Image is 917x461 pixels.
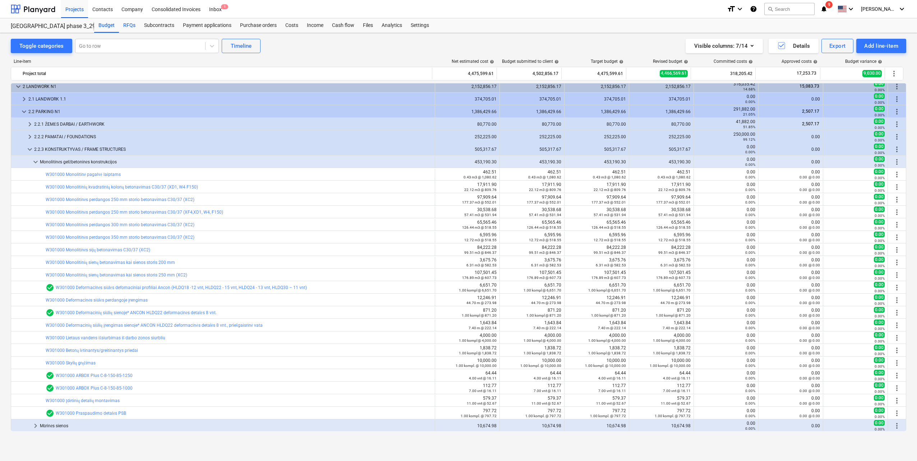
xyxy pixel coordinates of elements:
[632,182,691,192] div: 17,911.90
[658,251,691,255] small: 99.51 m3 @ 846.37
[745,251,755,255] small: 0.00%
[31,422,40,430] span: keyboard_arrow_right
[743,125,755,129] small: 51.85%
[46,323,263,328] a: W301000 Deformacinių siūlių įrengimas sienoje* ANCON HLDQ22 deformacinės detalės 8 vnt., priešgai...
[874,118,885,124] span: 0.00
[632,195,691,205] div: 97,909.64
[594,213,626,217] small: 57.41 m3 @ 531.94
[745,100,755,104] small: 0.00%
[761,195,820,205] div: 0.00
[438,84,497,89] div: 2,152,856.17
[874,81,885,87] span: 0.00
[745,150,755,154] small: 0.00%
[567,84,626,89] div: 2,152,856.17
[438,220,497,230] div: 65,565.46
[893,371,901,380] span: More actions
[761,159,820,164] div: 0.00
[697,207,755,217] div: 0.00
[56,411,126,416] a: W301000 Praspaudimo detalės PSB
[862,70,882,77] span: 9,030.00
[761,134,820,139] div: 0.00
[46,348,138,353] a: W301000 Betoną lėtinantys/greitinantys priedai
[231,41,252,51] div: Timeline
[221,4,228,9] span: 1
[875,101,885,104] small: 0.00%
[874,93,885,99] span: 0.00
[46,260,175,265] a: W301000 Monolitinių sienų betonavimas kai sienos storis 200 mm
[893,95,901,103] span: More actions
[222,39,261,53] button: Timeline
[658,175,691,179] small: 0.43 m3 @ 1,080.62
[31,158,40,166] span: keyboard_arrow_down
[743,112,755,116] small: 21.05%
[438,182,497,192] div: 17,911.90
[875,176,885,180] small: 0.00%
[591,225,626,229] small: 126.44 m3 @ 518.55
[796,70,817,76] span: 17,253.73
[777,41,810,51] div: Details
[660,70,688,77] span: 4,466,569.61
[328,18,359,33] div: Cash flow
[594,251,626,255] small: 99.51 m3 @ 846.37
[893,359,901,367] span: More actions
[529,251,561,255] small: 99.51 m3 @ 846.37
[11,23,86,30] div: [GEOGRAPHIC_DATA] phase 3_2901993/2901994/2901995
[438,159,497,164] div: 453,190.30
[503,84,561,89] div: 2,152,856.17
[697,182,755,192] div: 0.00
[503,109,561,114] div: 1,386,429.66
[812,60,817,64] span: help
[593,175,626,179] small: 0.43 m3 @ 1,080.62
[438,232,497,242] div: 6,595.96
[140,18,179,33] a: Subcontracts
[46,222,194,227] a: W301000 Monolitinės perdangos 300 mm storio betonavimas C30/37 (XC2)
[40,156,432,168] div: Monolitinės gelžbetoninės konstrukcijos
[761,182,820,192] div: 0.00
[567,159,626,164] div: 453,190.30
[303,18,328,33] div: Income
[893,158,901,166] span: More actions
[893,246,901,254] span: More actions
[761,169,820,180] div: 0.00
[656,200,691,204] small: 177.37 m3 @ 552.01
[697,82,755,92] div: 316,035.42
[632,220,691,230] div: 65,565.46
[438,122,497,127] div: 80,770.00
[236,18,281,33] a: Purchase orders
[653,59,688,64] div: Revised budget
[800,200,820,204] small: 0.00 @ 0.00
[874,169,885,174] span: 0.00
[503,97,561,102] div: 374,705.01
[567,109,626,114] div: 1,386,429.66
[686,39,763,53] button: Visible columns:7/14
[632,207,691,217] div: 30,538.68
[46,360,96,365] a: W301000 Skylių gręžimas
[632,147,691,152] div: 505,317.67
[567,169,626,180] div: 462.51
[591,59,623,64] div: Target budget
[658,238,691,242] small: 12.72 m3 @ 518.55
[761,245,820,255] div: 0.00
[800,188,820,192] small: 0.00 @ 0.00
[594,238,626,242] small: 12.72 m3 @ 518.55
[527,225,561,229] small: 126.44 m3 @ 518.55
[875,88,885,92] small: 0.00%
[46,273,187,278] a: W301000 Monolitinių sienų betonavimas kai sienos storis 250 mm (XC2)
[874,206,885,212] span: 0.00
[34,144,432,155] div: 2.2.3 KONSTRUKTYVAS / FRAME STRUCTURES
[632,84,691,89] div: 2,152,856.17
[46,185,198,190] a: W301000 Monolitinių kvadratinių kolonų betonavimas C30/37 (XD1, W4 F150)
[438,97,497,102] div: 374,705.01
[893,82,901,91] span: More actions
[768,6,773,12] span: search
[875,126,885,130] small: 0.00%
[462,200,497,204] small: 177.37 m3 @ 552.01
[750,5,757,13] i: Knowledge base
[502,59,559,64] div: Budget submitted to client
[697,132,755,142] div: 250,000.00
[503,159,561,164] div: 453,190.30
[565,68,623,79] div: 4,475,599.61
[23,81,432,92] div: 2 LANDWORK N1
[94,18,119,33] a: Budget
[682,60,688,64] span: help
